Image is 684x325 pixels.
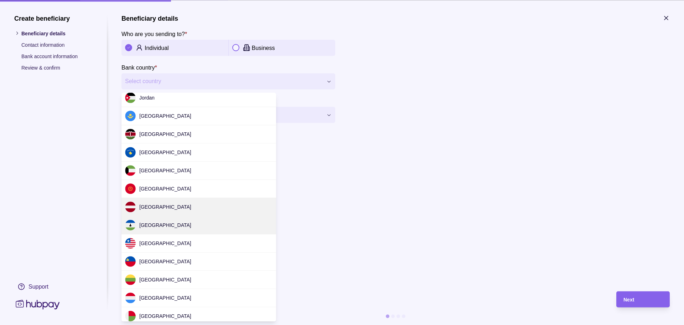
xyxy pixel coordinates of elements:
[139,222,191,228] span: [GEOGRAPHIC_DATA]
[125,274,136,285] img: lt
[139,168,191,173] span: [GEOGRAPHIC_DATA]
[125,92,136,103] img: jo
[125,202,136,212] img: lv
[139,313,191,319] span: [GEOGRAPHIC_DATA]
[125,311,136,321] img: mg
[139,277,191,283] span: [GEOGRAPHIC_DATA]
[125,256,136,267] img: li
[139,259,191,264] span: [GEOGRAPHIC_DATA]
[139,186,191,192] span: [GEOGRAPHIC_DATA]
[125,129,136,139] img: ke
[125,293,136,303] img: lu
[139,204,191,210] span: [GEOGRAPHIC_DATA]
[125,220,136,230] img: ls
[139,295,191,301] span: [GEOGRAPHIC_DATA]
[125,147,136,158] img: xk
[125,183,136,194] img: kg
[139,240,191,246] span: [GEOGRAPHIC_DATA]
[139,131,191,137] span: [GEOGRAPHIC_DATA]
[139,95,155,101] span: Jordan
[125,165,136,176] img: kw
[125,238,136,249] img: lr
[125,111,136,121] img: kz
[139,113,191,119] span: [GEOGRAPHIC_DATA]
[139,149,191,155] span: [GEOGRAPHIC_DATA]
